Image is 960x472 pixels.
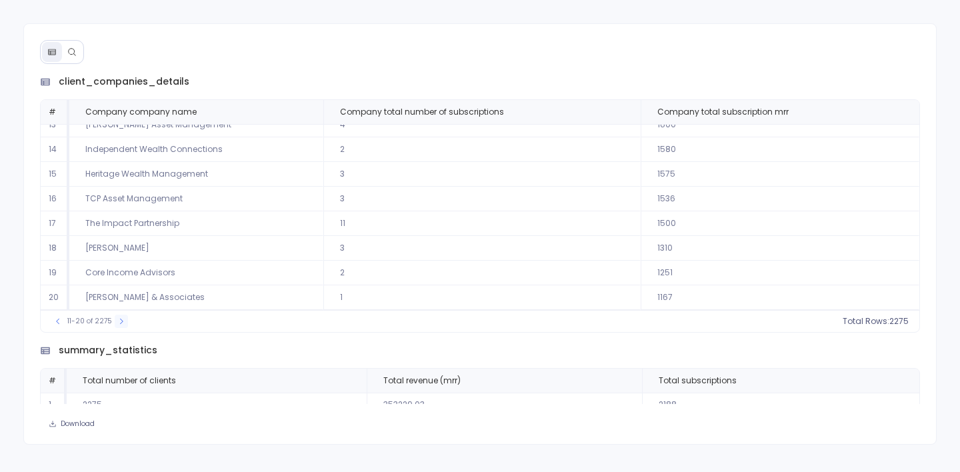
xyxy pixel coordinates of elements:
[641,162,919,187] td: 1575
[61,419,95,429] span: Download
[323,187,641,211] td: 3
[69,236,323,261] td: [PERSON_NAME]
[367,393,643,417] td: 353229.03
[41,162,69,187] td: 15
[41,211,69,236] td: 17
[69,137,323,162] td: Independent Wealth Connections
[41,113,69,137] td: 13
[641,211,919,236] td: 1500
[323,162,641,187] td: 3
[323,211,641,236] td: 11
[41,261,69,285] td: 19
[59,75,189,89] span: client_companies_details
[59,343,157,357] span: summary_statistics
[69,285,323,310] td: [PERSON_NAME] & Associates
[69,187,323,211] td: TCP Asset Management
[323,137,641,162] td: 2
[657,107,789,117] span: Company total subscription mrr
[641,285,919,310] td: 1167
[69,113,323,137] td: [PERSON_NAME] Asset Management
[641,236,919,261] td: 1310
[41,393,67,417] td: 1
[641,187,919,211] td: 1536
[69,261,323,285] td: Core Income Advisors
[49,375,56,386] span: #
[69,162,323,187] td: Heritage Wealth Management
[40,415,103,433] button: Download
[67,316,112,327] span: 11-20 of 2275
[843,316,889,327] span: Total Rows:
[340,107,504,117] span: Company total number of subscriptions
[67,393,366,417] td: 2275
[41,137,69,162] td: 14
[323,261,641,285] td: 2
[83,375,176,386] span: Total number of clients
[41,285,69,310] td: 20
[383,375,461,386] span: Total revenue (mrr)
[659,375,737,386] span: Total subscriptions
[323,113,641,137] td: 4
[641,113,919,137] td: 1600
[889,316,909,327] span: 2275
[641,261,919,285] td: 1251
[642,393,919,417] td: 2188
[49,106,56,117] span: #
[41,236,69,261] td: 18
[85,107,197,117] span: Company company name
[323,236,641,261] td: 3
[41,187,69,211] td: 16
[69,211,323,236] td: The Impact Partnership
[323,285,641,310] td: 1
[641,137,919,162] td: 1580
